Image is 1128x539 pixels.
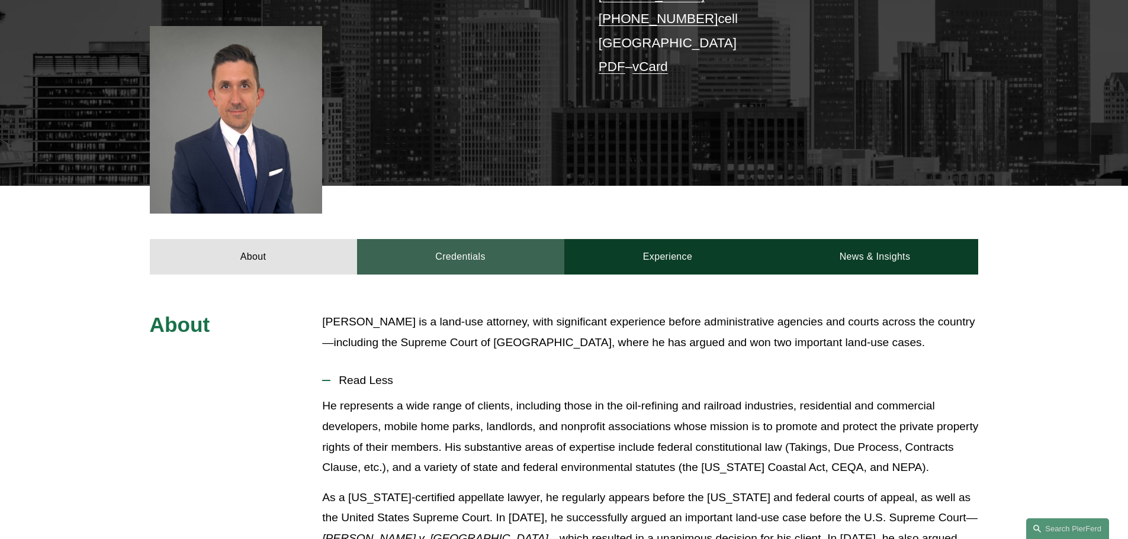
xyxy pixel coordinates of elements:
[599,11,718,26] a: [PHONE_NUMBER]
[330,374,978,387] span: Read Less
[357,239,564,275] a: Credentials
[632,59,668,74] a: vCard
[1026,518,1109,539] a: Search this site
[599,59,625,74] a: PDF
[322,365,978,396] button: Read Less
[771,239,978,275] a: News & Insights
[150,239,357,275] a: About
[564,239,772,275] a: Experience
[322,312,978,353] p: [PERSON_NAME] is a land-use attorney, with significant experience before administrative agencies ...
[150,313,210,336] span: About
[322,396,978,477] p: He represents a wide range of clients, including those in the oil-refining and railroad industrie...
